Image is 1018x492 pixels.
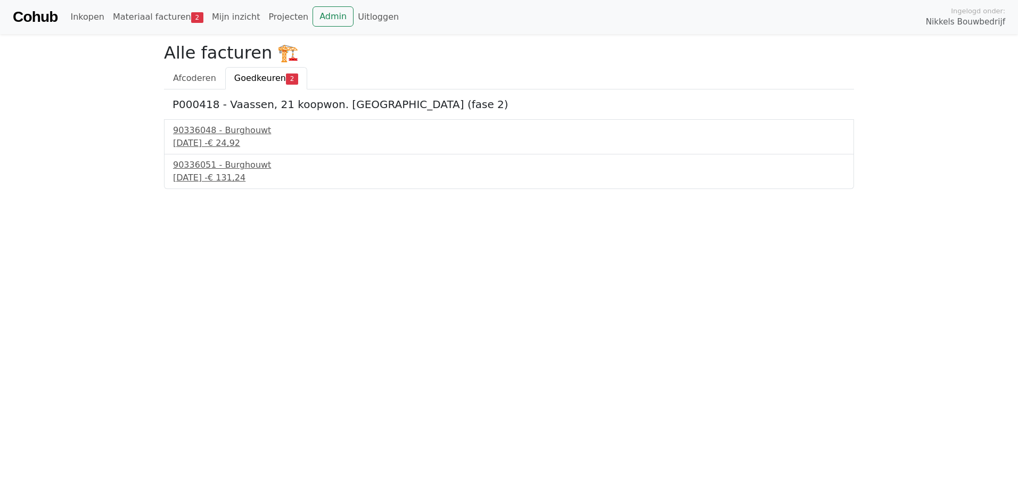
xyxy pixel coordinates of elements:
[286,73,298,84] span: 2
[313,6,354,27] a: Admin
[164,67,225,89] a: Afcoderen
[173,159,845,184] a: 90336051 - Burghouwt[DATE] -€ 131,24
[234,73,286,83] span: Goedkeuren
[951,6,1005,16] span: Ingelogd onder:
[225,67,307,89] a: Goedkeuren2
[109,6,208,28] a: Materiaal facturen2
[13,4,58,30] a: Cohub
[173,159,845,171] div: 90336051 - Burghouwt
[208,138,240,148] span: € 24,92
[191,12,203,23] span: 2
[926,16,1005,28] span: Nikkels Bouwbedrijf
[173,171,845,184] div: [DATE] -
[354,6,403,28] a: Uitloggen
[208,6,265,28] a: Mijn inzicht
[173,124,845,137] div: 90336048 - Burghouwt
[264,6,313,28] a: Projecten
[208,173,245,183] span: € 131,24
[173,73,216,83] span: Afcoderen
[164,43,854,63] h2: Alle facturen 🏗️
[66,6,108,28] a: Inkopen
[173,124,845,150] a: 90336048 - Burghouwt[DATE] -€ 24,92
[173,98,845,111] h5: P000418 - Vaassen, 21 koopwon. [GEOGRAPHIC_DATA] (fase 2)
[173,137,845,150] div: [DATE] -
